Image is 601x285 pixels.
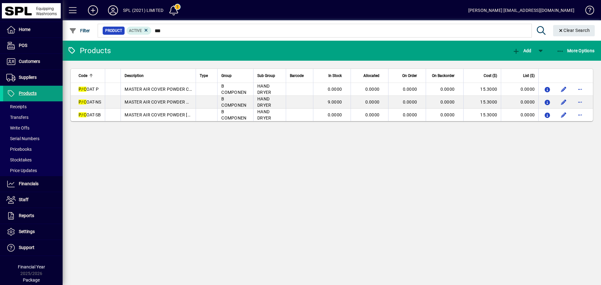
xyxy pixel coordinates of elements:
span: Staff [19,197,28,202]
span: B COMPONEN [221,96,246,108]
span: Sub Group [257,72,275,79]
span: HAND DRYER [257,84,271,95]
td: 15.3000 [463,83,501,96]
a: Transfers [3,112,63,123]
div: Products [67,46,111,56]
div: Type [200,72,213,79]
a: Receipts [3,101,63,112]
span: HAND DRYER [257,109,271,120]
span: 0.0000 [365,112,380,117]
td: 15.3000 [463,109,501,121]
span: Stocktakes [6,157,32,162]
mat-chip: Activation Status: Active [126,27,152,35]
div: On Backorder [430,72,460,79]
div: Allocated [355,72,385,79]
a: Reports [3,208,63,224]
button: More options [575,97,585,107]
span: On Order [402,72,417,79]
span: HAND DRYER [257,96,271,108]
div: Code [79,72,101,79]
span: 0.0000 [403,87,417,92]
span: In Stock [328,72,342,79]
a: Pricebooks [3,144,63,155]
button: Edit [559,84,569,94]
span: 0.0000 [403,112,417,117]
div: SPL (2021) LIMITED [123,5,163,15]
span: 0.0000 [440,87,455,92]
span: Cost ($) [484,72,497,79]
span: Code [79,72,87,79]
button: Edit [559,97,569,107]
span: OAT-SB [79,112,101,117]
a: Settings [3,224,63,240]
span: Description [125,72,144,79]
button: Filter [68,25,92,36]
span: 0.0000 [440,99,455,104]
span: OAT P [79,87,99,92]
button: Add [83,5,103,16]
div: Barcode [290,72,309,79]
a: Support [3,240,63,256]
span: Add [512,48,531,53]
span: Write Offs [6,125,29,130]
a: Suppliers [3,70,63,85]
span: Settings [19,229,35,234]
td: 0.0000 [501,109,538,121]
em: P/C [79,112,86,117]
span: 0.0000 [365,87,380,92]
button: More options [575,84,585,94]
a: Stocktakes [3,155,63,165]
td: 0.0000 [501,83,538,96]
div: Sub Group [257,72,282,79]
button: Add [511,45,533,56]
a: Financials [3,176,63,192]
span: On Backorder [432,72,455,79]
span: Customers [19,59,40,64]
a: Home [3,22,63,38]
button: More options [575,110,585,120]
span: Products [19,91,37,96]
div: [PERSON_NAME] [EMAIL_ADDRESS][DOMAIN_NAME] [468,5,574,15]
span: Clear Search [558,28,590,33]
td: 15.3000 [463,96,501,109]
span: 0.0000 [365,99,380,104]
a: Serial Numbers [3,133,63,144]
span: Type [200,72,208,79]
a: POS [3,38,63,53]
span: B COMPONEN [221,84,246,95]
button: More Options [555,45,596,56]
em: P/C [79,99,86,104]
a: Write Offs [3,123,63,133]
a: Knowledge Base [581,1,593,22]
span: 0.0000 [328,87,342,92]
span: Product [105,28,122,34]
span: Home [19,27,30,32]
span: Support [19,245,34,250]
span: More Options [557,48,595,53]
span: POS [19,43,27,48]
span: Suppliers [19,75,37,80]
span: Allocated [363,72,379,79]
span: Financial Year [18,264,45,269]
span: Barcode [290,72,304,79]
span: Group [221,72,232,79]
a: Price Updates [3,165,63,176]
a: Staff [3,192,63,208]
span: 0.0000 [328,112,342,117]
span: 0.0000 [440,112,455,117]
span: MASTER AIR COVER POWDER COAT WHITE (METRO WARM [PERSON_NAME]) [125,87,281,92]
button: Edit [559,110,569,120]
span: Price Updates [6,168,37,173]
span: Financials [19,181,39,186]
button: Clear [553,25,595,36]
span: MASTER AIR COVER POWDER NATURAL STEEL [125,99,219,104]
span: 0.0000 [403,99,417,104]
span: Serial Numbers [6,136,39,141]
div: In Stock [317,72,347,79]
span: 9.0000 [328,99,342,104]
a: Customers [3,54,63,69]
span: B COMPONEN [221,109,246,120]
span: OAT-NS [79,99,101,104]
span: Receipts [6,104,27,109]
div: Group [221,72,249,79]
